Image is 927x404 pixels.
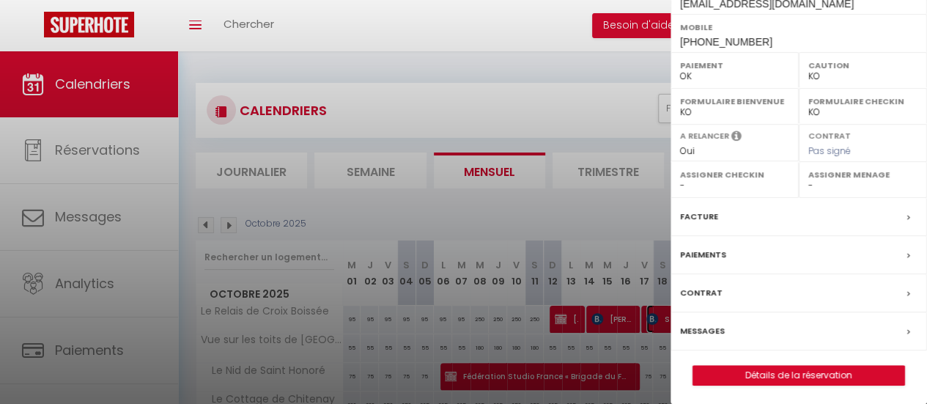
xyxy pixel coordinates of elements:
label: Paiements [680,247,726,262]
span: Pas signé [808,144,851,157]
label: Paiement [680,58,789,73]
span: [PHONE_NUMBER] [680,36,772,48]
label: Assigner Checkin [680,167,789,182]
a: Détails de la réservation [693,366,904,385]
i: Sélectionner OUI si vous souhaiter envoyer les séquences de messages post-checkout [731,130,742,146]
label: Contrat [808,130,851,139]
label: Messages [680,323,725,339]
label: Caution [808,58,917,73]
label: Formulaire Bienvenue [680,94,789,109]
label: Formulaire Checkin [808,94,917,109]
label: Assigner Menage [808,167,917,182]
label: Mobile [680,20,917,34]
button: Détails de la réservation [693,365,905,386]
label: Facture [680,209,718,224]
label: Contrat [680,285,723,301]
button: Ouvrir le widget de chat LiveChat [12,6,56,50]
label: A relancer [680,130,729,142]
